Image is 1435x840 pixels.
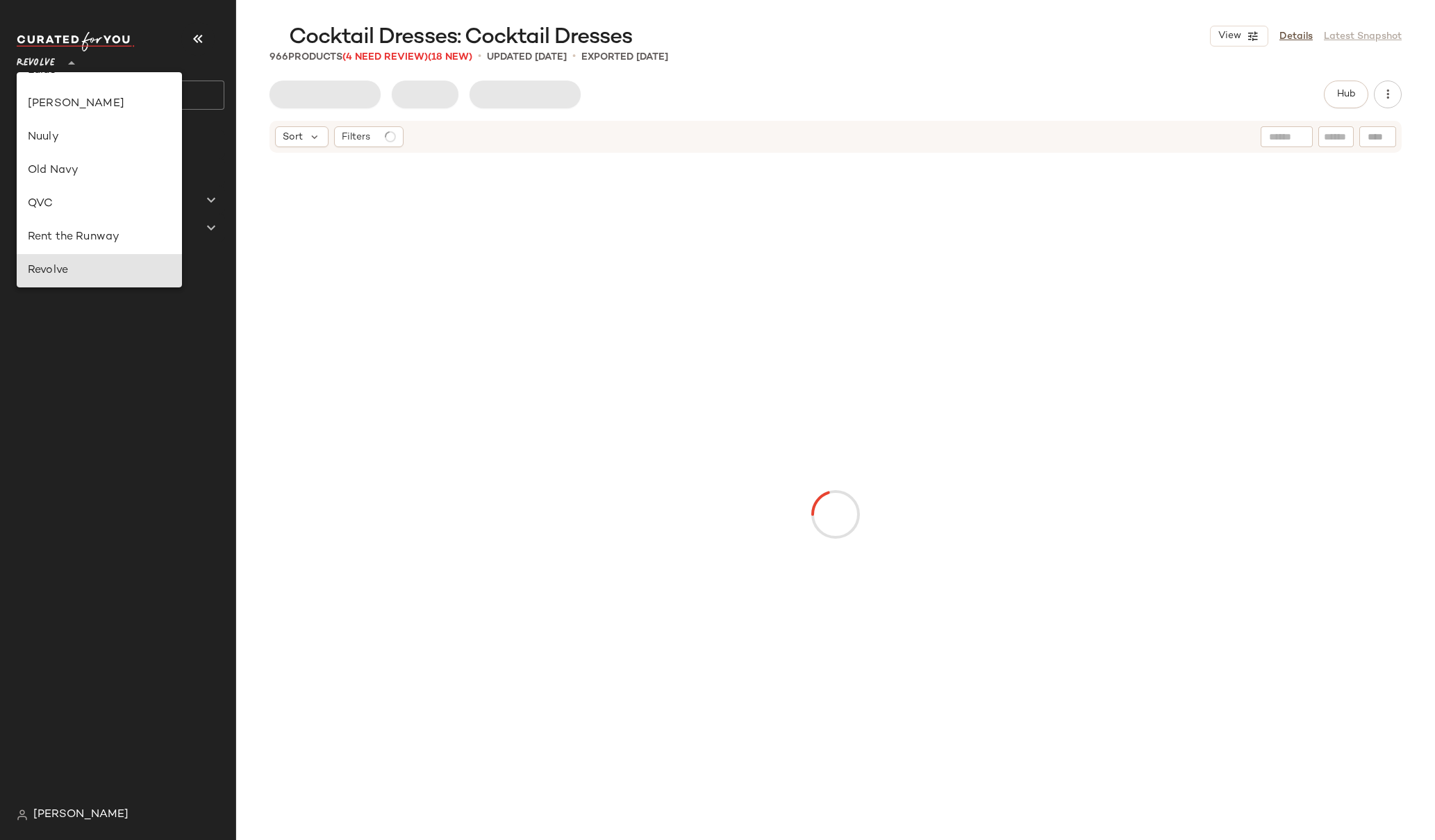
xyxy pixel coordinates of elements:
[28,96,171,112] div: [PERSON_NAME]
[33,807,128,823] span: [PERSON_NAME]
[289,24,632,51] span: Cocktail Dresses: Cocktail Dresses
[269,52,288,62] span: 966
[269,50,472,65] div: Products
[28,162,171,179] div: Old Navy
[28,262,171,279] div: Revolve
[1279,29,1313,44] a: Details
[283,130,303,144] span: Sort
[487,50,567,65] p: updated [DATE]
[1218,31,1241,42] span: View
[1324,81,1368,108] button: Hub
[28,196,171,212] div: QVC
[17,809,28,821] img: svg%3e
[17,32,135,51] img: cfy_white_logo.C9jOOHJF.svg
[478,49,481,65] span: •
[342,130,370,144] span: Filters
[1210,26,1268,47] button: View
[17,72,182,287] div: undefined-list
[428,52,472,62] span: (18 New)
[17,47,55,72] span: Revolve
[28,229,171,246] div: Rent the Runway
[581,50,668,65] p: Exported [DATE]
[342,52,428,62] span: (4 Need Review)
[28,129,171,146] div: Nuuly
[572,49,576,65] span: •
[1336,89,1356,100] span: Hub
